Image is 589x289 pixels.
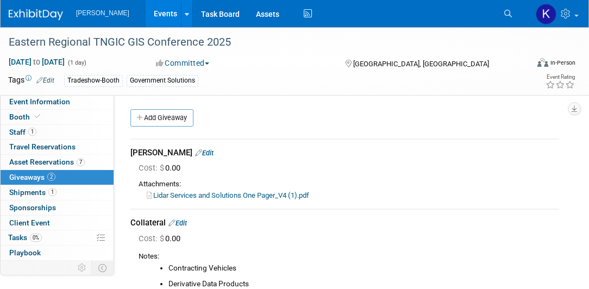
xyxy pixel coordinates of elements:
a: Shipments1 [1,185,114,200]
div: Event Format [488,56,576,73]
a: Staff1 [1,125,114,140]
span: [GEOGRAPHIC_DATA], [GEOGRAPHIC_DATA] [353,60,489,68]
div: Notes: [139,252,559,262]
span: (1 day) [67,59,86,66]
span: 1 [48,188,57,196]
a: Event Information [1,95,114,109]
span: 7 [77,158,85,166]
div: Attachments: [139,179,559,190]
td: Personalize Event Tab Strip [73,261,92,275]
a: Edit [168,219,187,227]
div: [PERSON_NAME] [130,147,559,159]
a: Playbook [1,246,114,260]
a: Tasks0% [1,230,114,245]
a: Client Event [1,216,114,230]
span: Giveaways [9,173,55,181]
span: Event Information [9,97,70,106]
span: Tasks [8,233,42,242]
i: Booth reservation complete [35,114,40,120]
div: In-Person [550,59,575,67]
img: Kim Hansen [536,4,556,24]
span: Staff [9,128,36,136]
td: Toggle Event Tabs [92,261,114,275]
span: Travel Reservations [9,142,76,151]
a: Sponsorships [1,200,114,215]
img: Format-Inperson.png [537,58,548,67]
a: Travel Reservations [1,140,114,154]
span: 0.00 [139,234,185,243]
li: Contracting Vehicles [168,263,559,274]
span: 2 [47,173,55,181]
div: Tradeshow-Booth [64,75,123,86]
span: Playbook [9,248,41,257]
span: Booth [9,112,42,121]
div: Government Solutions [127,75,198,86]
span: Sponsorships [9,203,56,212]
span: Cost: $ [139,234,165,243]
a: Lidar Services and Solutions One Pager_V4 (1).pdf [147,191,309,199]
span: 0% [30,234,42,242]
span: [PERSON_NAME] [76,9,129,17]
span: 1 [28,128,36,136]
div: Collateral [130,217,559,229]
span: Shipments [9,188,57,197]
div: Event Rating [546,74,575,80]
a: Giveaways2 [1,170,114,185]
div: Eastern Regional TNGIC GIS Conference 2025 [5,33,519,52]
button: Committed [152,58,214,68]
a: Add Giveaway [130,109,193,127]
span: [DATE] [DATE] [8,57,65,67]
a: Edit [195,149,214,157]
a: Booth [1,110,114,124]
span: Client Event [9,218,50,227]
td: Tags [8,74,54,87]
span: 0.00 [139,163,185,173]
span: to [32,58,42,66]
a: Asset Reservations7 [1,155,114,169]
span: Cost: $ [139,163,165,173]
img: ExhibitDay [9,9,63,20]
a: Edit [36,77,54,84]
span: Asset Reservations [9,158,85,166]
